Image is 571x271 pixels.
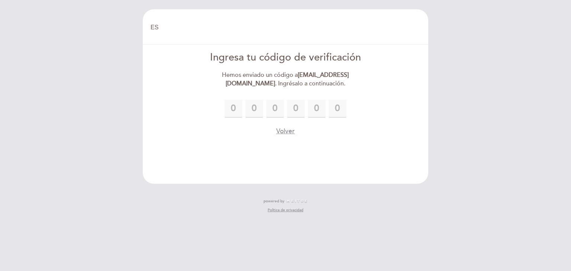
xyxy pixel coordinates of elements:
button: Volver [276,127,295,136]
img: MEITRE [286,199,307,203]
span: powered by [264,199,284,204]
input: 0 [266,100,284,118]
input: 0 [225,100,242,118]
input: 0 [329,100,346,118]
input: 0 [308,100,326,118]
a: powered by [264,199,307,204]
div: Hemos enviado un código a . Ingrésalo a continuación. [200,71,371,88]
strong: [EMAIL_ADDRESS][DOMAIN_NAME] [226,71,349,87]
a: Política de privacidad [268,208,303,213]
input: 0 [287,100,305,118]
input: 0 [245,100,263,118]
div: Ingresa tu código de verificación [200,50,371,65]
